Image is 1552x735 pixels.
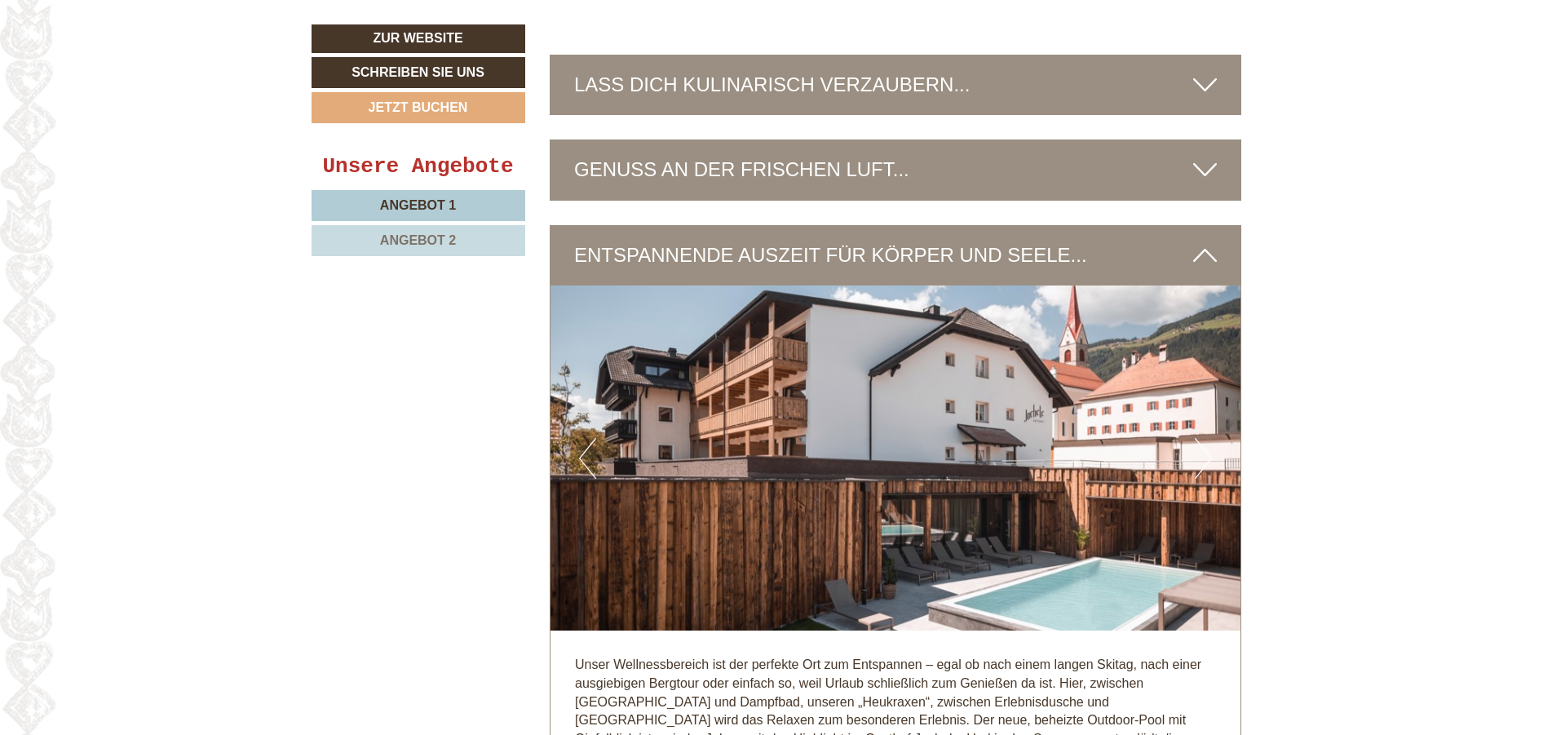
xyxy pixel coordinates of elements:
span: Angebot 2 [380,233,456,247]
div: Guten Tag, wie können wir Ihnen helfen? [12,43,269,93]
a: Zur Website [312,24,525,53]
a: Schreiben Sie uns [312,57,525,88]
div: Hotel Gasthof Jochele [24,46,261,60]
div: ENTSPANNENDE AUSZEIT FÜR KÖRPER UND SEELE... [550,225,1241,286]
div: Unsere Angebote [312,152,525,182]
div: LASS DICH KULINARISCH VERZAUBERN... [550,55,1241,115]
button: Senden [536,427,641,458]
a: Jetzt buchen [312,92,525,123]
button: Previous [579,438,596,479]
small: 10:10 [24,78,261,90]
span: Angebot 1 [380,198,456,212]
div: GENUSS AN DER FRISCHEN LUFT... [550,139,1241,200]
button: Next [1195,438,1212,479]
div: Donnerstag [265,12,376,40]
